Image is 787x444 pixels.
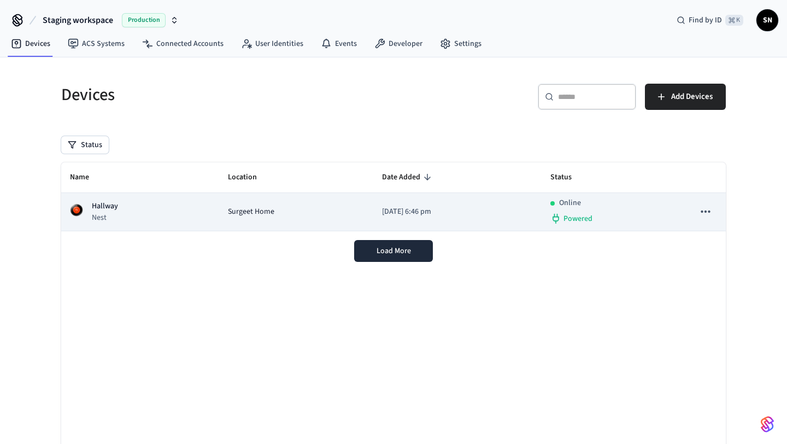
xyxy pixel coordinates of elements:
[70,203,83,217] img: nest_learning_thermostat
[61,84,387,106] h5: Devices
[70,169,103,186] span: Name
[312,34,366,54] a: Events
[232,34,312,54] a: User Identities
[228,206,274,218] span: Surgeet Home
[671,90,713,104] span: Add Devices
[756,9,778,31] button: SN
[122,13,166,27] span: Production
[377,246,411,256] span: Load More
[43,14,113,27] span: Staging workspace
[550,169,586,186] span: Status
[59,34,133,54] a: ACS Systems
[61,136,109,154] button: Status
[354,240,433,262] button: Load More
[563,213,592,224] span: Powered
[689,15,722,26] span: Find by ID
[725,15,743,26] span: ⌘ K
[61,162,726,231] table: sticky table
[228,169,271,186] span: Location
[431,34,490,54] a: Settings
[559,197,581,209] p: Online
[92,212,118,223] p: Nest
[92,201,118,212] p: Hallway
[668,10,752,30] div: Find by ID⌘ K
[2,34,59,54] a: Devices
[382,169,434,186] span: Date Added
[366,34,431,54] a: Developer
[645,84,726,110] button: Add Devices
[133,34,232,54] a: Connected Accounts
[761,416,774,433] img: SeamLogoGradient.69752ec5.svg
[757,10,777,30] span: SN
[382,206,533,218] p: [DATE] 6:46 pm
